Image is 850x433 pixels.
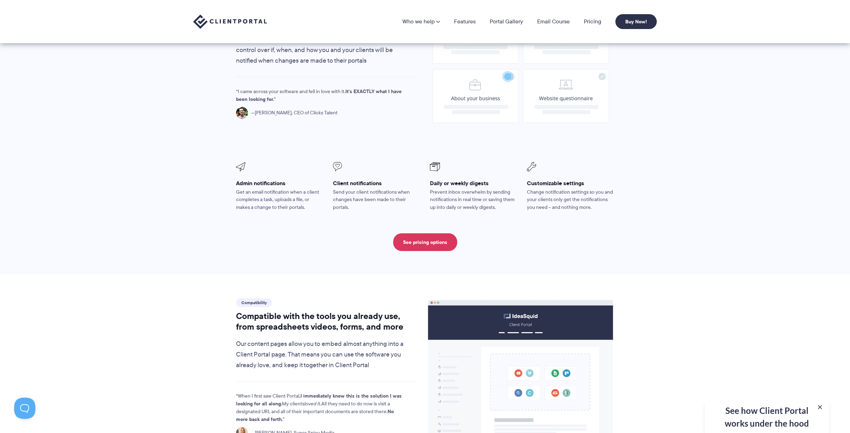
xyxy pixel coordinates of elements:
span: Compatibility [236,298,272,307]
p: Prevent inbox overwhelm by sending notifications in real time or saving them up into daily or wee... [430,188,517,212]
p: Send your client notifications when changes have been made to their portals. [333,188,420,212]
span: [PERSON_NAME], CEO of Clicks Talent [251,109,338,117]
a: See pricing options [393,233,457,251]
p: Don’t miss a thing with our notifications feature. You have full control over if, when, and how y... [236,34,415,66]
a: Pricing [584,19,601,24]
a: Portal Gallery [490,19,523,24]
a: Features [454,19,476,24]
p: I came across your software and fell in love with it. [236,88,402,103]
a: Who we help [402,19,440,24]
a: Buy Now! [615,14,657,29]
strong: No more back and forth. [236,408,394,423]
strong: I immediately knew this is the solution I was looking for all along. [236,392,402,408]
strong: It's EXACTLY what I have been looking for. [236,87,402,103]
h3: Customizable settings [527,180,614,187]
p: Get an email notification when a client completes a task, uploads a file, or makes a change to th... [236,188,323,212]
h2: Compatible with the tools you already use, from spreadsheets videos, forms, and more [236,311,415,332]
a: Email Course [537,19,570,24]
h3: Admin notifications [236,180,323,187]
h3: Client notifications [333,180,420,187]
p: Change notification settings so you and your clients only get the notifications you need – and no... [527,188,614,212]
p: Our content pages allow you to embed almost anything into a Client Portal page. That means you ca... [236,339,415,371]
p: When I first saw Client Portal, My clients All they need to do now is visit a designated URL and ... [236,392,402,423]
em: loved it. [304,400,321,407]
iframe: Toggle Customer Support [14,398,35,419]
h3: Daily or weekly digests [430,180,517,187]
